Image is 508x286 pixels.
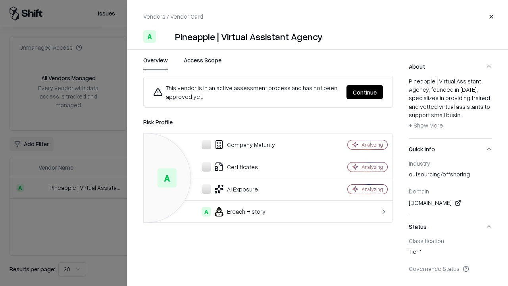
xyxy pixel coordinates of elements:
div: A [143,30,156,43]
button: Access Scope [184,56,221,70]
button: Quick Info [409,139,492,160]
div: Breach History [150,207,320,216]
div: Classification [409,237,492,244]
div: Risk Profile [143,117,393,127]
div: Quick Info [409,160,492,216]
div: A [202,207,211,216]
div: Domain [409,187,492,195]
div: Analyzing [362,141,383,148]
div: About [409,77,492,138]
span: + Show More [409,122,443,129]
div: outsourcing/offshoring [409,170,492,181]
div: Tier 1 [409,247,492,259]
div: Company Maturity [150,140,320,149]
div: Industry [409,160,492,167]
button: About [409,56,492,77]
img: Pineapple | Virtual Assistant Agency [159,30,172,43]
div: Analyzing [362,186,383,193]
button: + Show More [409,119,443,132]
button: Status [409,216,492,237]
span: ... [460,111,464,118]
button: Continue [346,85,383,99]
div: Pineapple | Virtual Assistant Agency, founded in [DATE], specializes in providing trained and vet... [409,77,492,132]
button: Overview [143,56,168,70]
div: AI Exposure [150,184,320,194]
p: Vendors / Vendor Card [143,12,203,21]
div: Certificates [150,162,320,172]
div: Analyzing [362,164,383,170]
div: A [158,168,177,187]
div: [DOMAIN_NAME] [409,198,492,208]
div: This vendor is in an active assessment process and has not been approved yet. [153,83,340,101]
div: Pineapple | Virtual Assistant Agency [175,30,323,43]
div: Governance Status [409,265,492,272]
